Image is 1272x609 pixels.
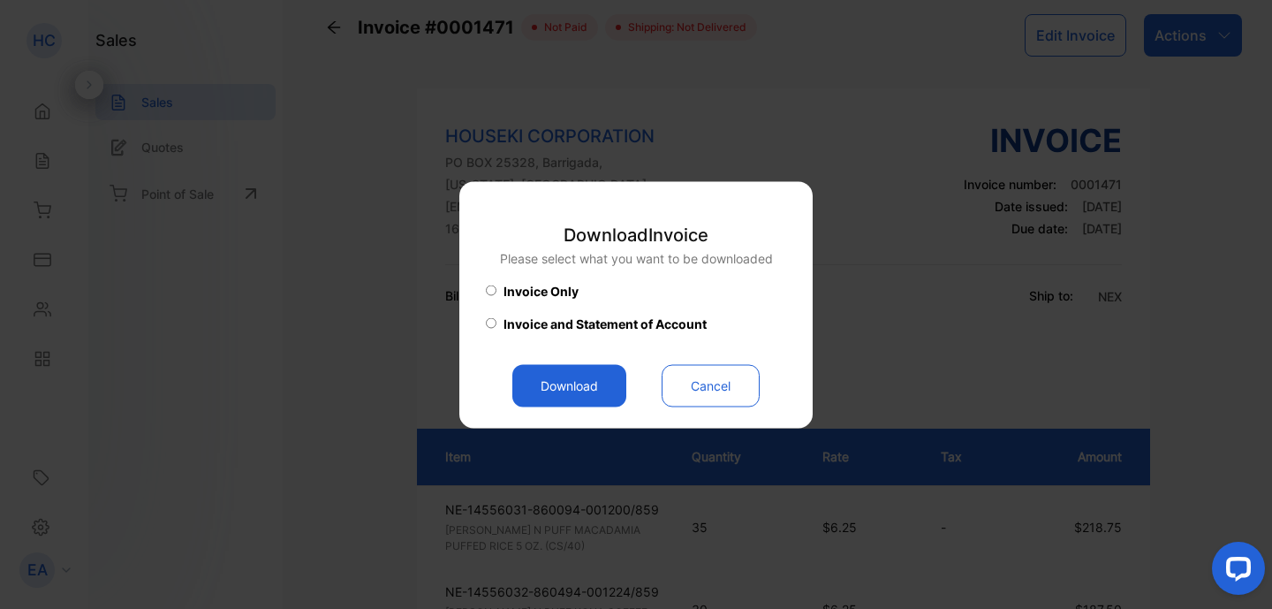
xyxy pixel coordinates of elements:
span: Invoice Only [503,281,579,300]
button: Download [512,364,626,407]
span: Invoice and Statement of Account [503,314,707,332]
button: Cancel [662,364,760,407]
p: Please select what you want to be downloaded [500,248,773,267]
iframe: LiveChat chat widget [1198,535,1272,609]
p: Download Invoice [500,221,773,247]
